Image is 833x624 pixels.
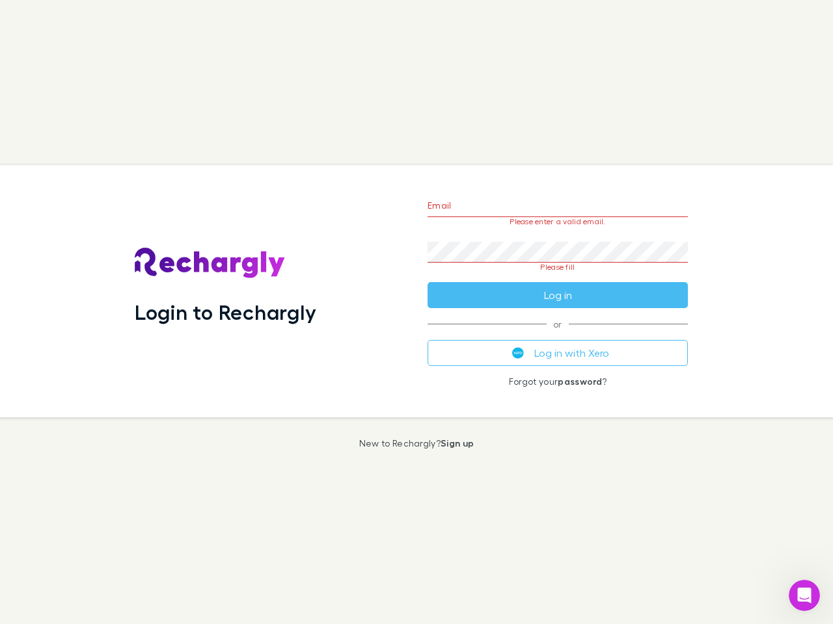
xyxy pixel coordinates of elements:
[428,324,688,324] span: or
[428,263,688,272] p: Please fill
[558,376,602,387] a: password
[428,376,688,387] p: Forgot your ?
[359,438,474,448] p: New to Rechargly?
[441,437,474,448] a: Sign up
[428,217,688,226] p: Please enter a valid email.
[428,282,688,308] button: Log in
[789,580,820,611] iframe: Intercom live chat
[135,248,286,279] img: Rechargly's Logo
[512,347,524,359] img: Xero's logo
[135,300,316,324] h1: Login to Rechargly
[428,340,688,366] button: Log in with Xero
